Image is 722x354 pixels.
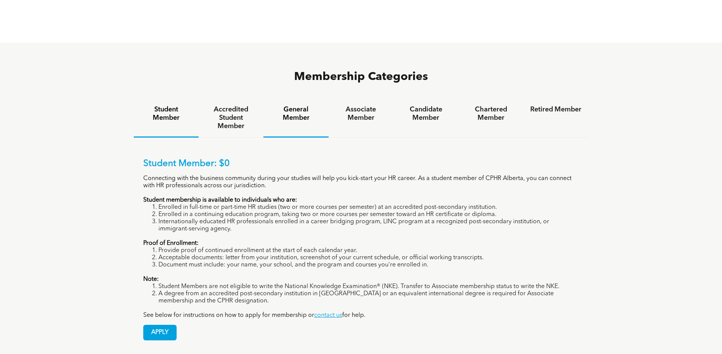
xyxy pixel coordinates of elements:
h4: Chartered Member [465,105,517,122]
h4: Accredited Student Member [205,105,257,130]
p: See below for instructions on how to apply for membership or for help. [143,312,579,319]
h4: Associate Member [335,105,387,122]
h4: Retired Member [530,105,581,114]
li: Document must include: your name, your school, and the program and courses you’re enrolled in. [158,262,579,269]
li: Enrolled in a continuing education program, taking two or more courses per semester toward an HR ... [158,211,579,218]
h4: Candidate Member [400,105,451,122]
span: Membership Categories [294,71,428,83]
li: A degree from an accredited post-secondary institution in [GEOGRAPHIC_DATA] or an equivalent inte... [158,290,579,305]
li: Enrolled in full-time or part-time HR studies (two or more courses per semester) at an accredited... [158,204,579,211]
li: Internationally educated HR professionals enrolled in a career bridging program, LINC program at ... [158,218,579,233]
a: APPLY [143,325,177,340]
p: Student Member: $0 [143,158,579,169]
p: Connecting with the business community during your studies will help you kick-start your HR caree... [143,175,579,190]
strong: Note: [143,276,159,282]
span: APPLY [144,325,176,340]
strong: Student membership is available to individuals who are: [143,197,297,203]
li: Student Members are not eligible to write the National Knowledge Examination® (NKE). Transfer to ... [158,283,579,290]
h4: General Member [270,105,321,122]
li: Provide proof of continued enrollment at the start of each calendar year. [158,247,579,254]
h4: Student Member [141,105,192,122]
strong: Proof of Enrollment: [143,240,199,246]
a: contact us [314,312,342,318]
li: Acceptable documents: letter from your institution, screenshot of your current schedule, or offic... [158,254,579,262]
